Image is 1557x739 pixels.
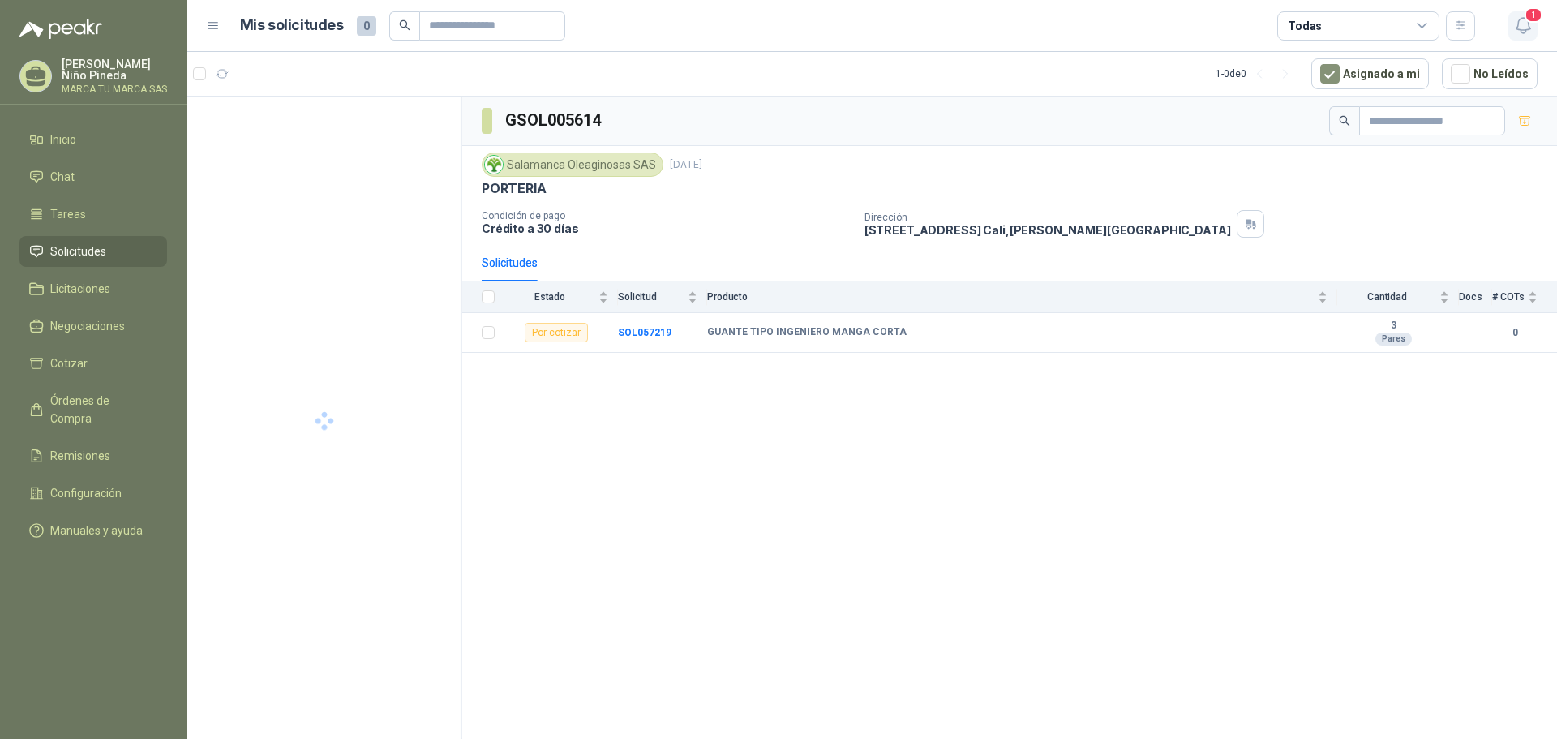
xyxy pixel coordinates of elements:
[50,447,110,465] span: Remisiones
[482,210,851,221] p: Condición de pago
[19,19,102,39] img: Logo peakr
[50,205,86,223] span: Tareas
[670,157,702,173] p: [DATE]
[1442,58,1538,89] button: No Leídos
[19,515,167,546] a: Manuales y ayuda
[19,385,167,434] a: Órdenes de Compra
[864,212,1231,223] p: Dirección
[399,19,410,31] span: search
[19,161,167,192] a: Chat
[1339,115,1350,127] span: search
[50,317,125,335] span: Negociaciones
[482,254,538,272] div: Solicitudes
[50,354,88,372] span: Cotizar
[482,180,547,197] p: PORTERIA
[1492,325,1538,341] b: 0
[618,291,684,303] span: Solicitud
[482,221,851,235] p: Crédito a 30 días
[1216,61,1298,87] div: 1 - 0 de 0
[50,522,143,539] span: Manuales y ayuda
[618,281,707,313] th: Solicitud
[1311,58,1429,89] button: Asignado a mi
[1525,7,1542,23] span: 1
[19,199,167,230] a: Tareas
[482,153,663,177] div: Salamanca Oleaginosas SAS
[707,326,907,339] b: GUANTE TIPO INGENIERO MANGA CORTA
[1459,281,1492,313] th: Docs
[1375,333,1412,346] div: Pares
[707,281,1337,313] th: Producto
[62,58,167,81] p: [PERSON_NAME] Niño Pineda
[240,14,344,37] h1: Mis solicitudes
[1492,291,1525,303] span: # COTs
[50,243,106,260] span: Solicitudes
[19,273,167,304] a: Licitaciones
[19,124,167,155] a: Inicio
[525,323,588,342] div: Por cotizar
[50,131,76,148] span: Inicio
[1337,281,1459,313] th: Cantidad
[618,327,671,338] a: SOL057219
[19,236,167,267] a: Solicitudes
[357,16,376,36] span: 0
[19,440,167,471] a: Remisiones
[505,108,603,133] h3: GSOL005614
[50,392,152,428] span: Órdenes de Compra
[864,223,1231,237] p: [STREET_ADDRESS] Cali , [PERSON_NAME][GEOGRAPHIC_DATA]
[1337,291,1436,303] span: Cantidad
[19,348,167,379] a: Cotizar
[485,156,503,174] img: Company Logo
[1508,11,1538,41] button: 1
[504,291,595,303] span: Estado
[1288,17,1322,35] div: Todas
[19,311,167,342] a: Negociaciones
[50,280,110,298] span: Licitaciones
[707,291,1315,303] span: Producto
[504,281,618,313] th: Estado
[1337,320,1449,333] b: 3
[50,484,122,502] span: Configuración
[62,84,167,94] p: MARCA TU MARCA SAS
[50,168,75,186] span: Chat
[19,478,167,509] a: Configuración
[1492,281,1557,313] th: # COTs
